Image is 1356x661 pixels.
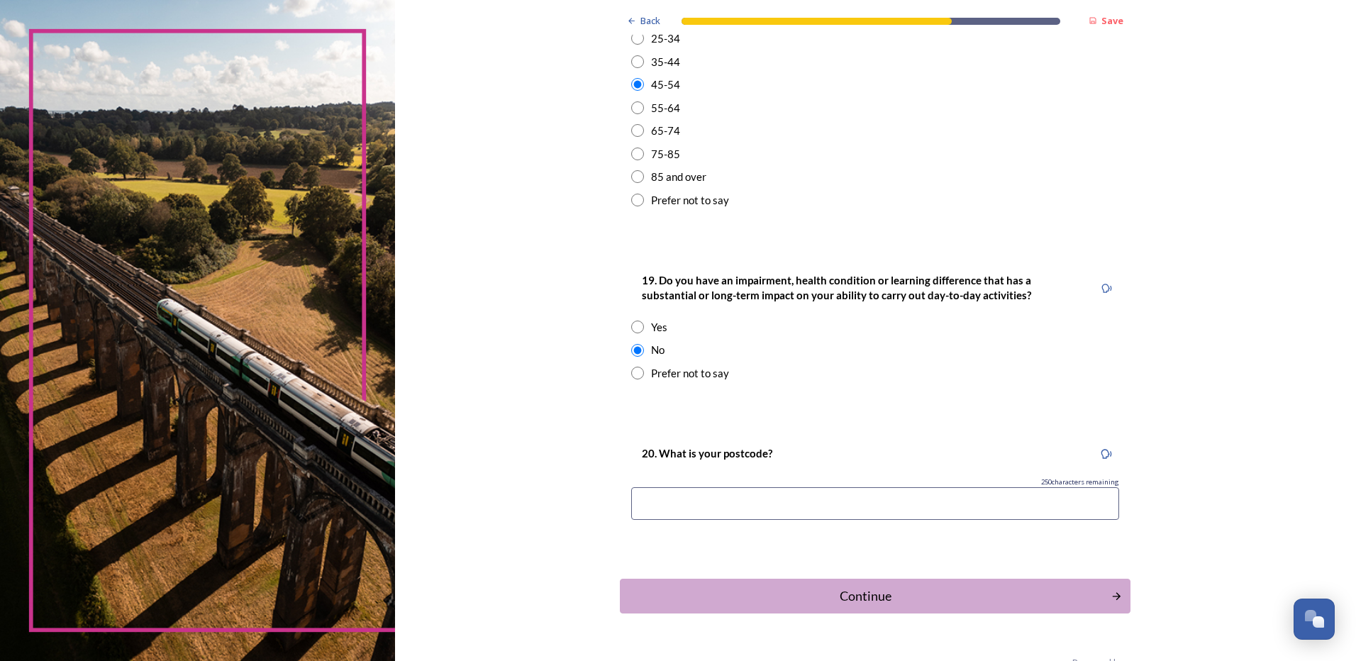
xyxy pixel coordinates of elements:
strong: 20. What is your postcode? [642,447,772,460]
div: 45-54 [651,77,680,93]
div: 55-64 [651,100,680,116]
span: 250 characters remaining [1041,477,1119,487]
div: 75-85 [651,146,680,162]
div: 85 and over [651,169,706,185]
div: Yes [651,319,667,335]
strong: 19. Do you have an impairment, health condition or learning difference that has a substantial or ... [642,274,1033,301]
div: Prefer not to say [651,192,729,209]
div: 35-44 [651,54,680,70]
div: No [651,342,665,358]
button: Open Chat [1294,599,1335,640]
div: 65-74 [651,123,680,139]
div: Continue [628,587,1104,606]
span: Back [640,14,660,28]
button: Continue [620,579,1130,613]
strong: Save [1101,14,1123,27]
div: 25-34 [651,30,680,47]
div: Prefer not to say [651,365,729,382]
